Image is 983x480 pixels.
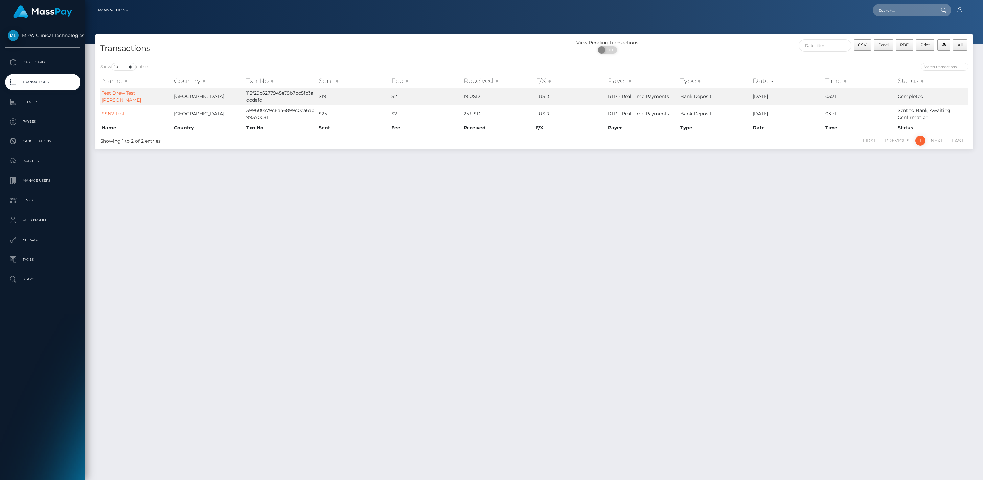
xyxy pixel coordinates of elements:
th: Name: activate to sort column ascending [100,74,172,87]
td: Completed [896,88,968,105]
p: Payees [8,117,78,126]
th: Type: activate to sort column ascending [679,74,751,87]
span: All [958,42,963,47]
input: Search... [873,4,934,16]
span: CSV [858,42,867,47]
p: Links [8,195,78,205]
th: Payer: activate to sort column ascending [606,74,679,87]
td: 03:31 [824,88,896,105]
a: Transactions [96,3,128,17]
a: Dashboard [5,54,80,71]
td: $2 [390,105,462,123]
button: Excel [874,39,893,51]
span: Excel [878,42,889,47]
a: API Keys [5,232,80,248]
td: $19 [317,88,389,105]
td: $25 [317,105,389,123]
th: F/X [534,123,606,133]
div: View Pending Transactions [534,39,680,46]
td: 1 USD [534,105,606,123]
button: CSV [854,39,871,51]
a: Batches [5,153,80,169]
th: Time [824,123,896,133]
select: Showentries [111,63,136,71]
th: Time: activate to sort column ascending [824,74,896,87]
td: 113f29c6277945e78b7bc5fb3adcdafd [245,88,317,105]
button: Print [916,39,935,51]
th: Txn No [245,123,317,133]
p: Search [8,274,78,284]
th: Status: activate to sort column ascending [896,74,968,87]
td: [DATE] [751,105,823,123]
a: SSN2 Test [102,111,125,117]
th: Type [679,123,751,133]
a: Ledger [5,94,80,110]
td: [DATE] [751,88,823,105]
th: Fee: activate to sort column ascending [390,74,462,87]
td: 03:31 [824,105,896,123]
th: Payer [606,123,679,133]
td: 399600579c6a46899c0ea6ab99370081 [245,105,317,123]
p: Ledger [8,97,78,107]
p: API Keys [8,235,78,245]
th: Sent: activate to sort column ascending [317,74,389,87]
th: Name [100,123,172,133]
th: Status [896,123,968,133]
button: All [953,39,967,51]
span: PDF [900,42,909,47]
img: MassPay Logo [13,5,72,18]
input: Date filter [799,39,851,52]
button: Column visibility [937,39,951,51]
span: OFF [601,46,618,54]
p: Manage Users [8,176,78,186]
th: Date: activate to sort column ascending [751,74,823,87]
a: Manage Users [5,172,80,189]
p: User Profile [8,215,78,225]
td: $2 [390,88,462,105]
p: Batches [8,156,78,166]
td: [GEOGRAPHIC_DATA] [172,105,245,123]
th: Fee [390,123,462,133]
input: Search transactions [921,63,968,71]
a: User Profile [5,212,80,228]
a: 1 [915,136,925,146]
span: RTP - Real Time Payments [608,111,669,117]
th: Country [172,123,245,133]
p: Cancellations [8,136,78,146]
td: Bank Deposit [679,88,751,105]
a: Payees [5,113,80,130]
button: PDF [896,39,913,51]
a: Transactions [5,74,80,90]
td: 19 USD [462,88,534,105]
th: Received [462,123,534,133]
th: Sent [317,123,389,133]
td: 1 USD [534,88,606,105]
a: Cancellations [5,133,80,149]
img: MPW Clinical Technologies LLC [8,30,19,41]
td: Sent to Bank, Awaiting Confirmation [896,105,968,123]
th: Date [751,123,823,133]
span: RTP - Real Time Payments [608,93,669,99]
p: Dashboard [8,57,78,67]
th: Received: activate to sort column ascending [462,74,534,87]
a: Test Drew Test [PERSON_NAME] [102,90,141,103]
th: Country: activate to sort column ascending [172,74,245,87]
h4: Transactions [100,43,529,54]
p: Transactions [8,77,78,87]
td: 25 USD [462,105,534,123]
div: Showing 1 to 2 of 2 entries [100,135,456,145]
th: F/X: activate to sort column ascending [534,74,606,87]
th: Txn No: activate to sort column ascending [245,74,317,87]
a: Search [5,271,80,287]
td: Bank Deposit [679,105,751,123]
td: [GEOGRAPHIC_DATA] [172,88,245,105]
label: Show entries [100,63,149,71]
a: Links [5,192,80,209]
p: Taxes [8,255,78,264]
span: MPW Clinical Technologies LLC [5,33,80,38]
a: Taxes [5,251,80,268]
span: Print [920,42,930,47]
